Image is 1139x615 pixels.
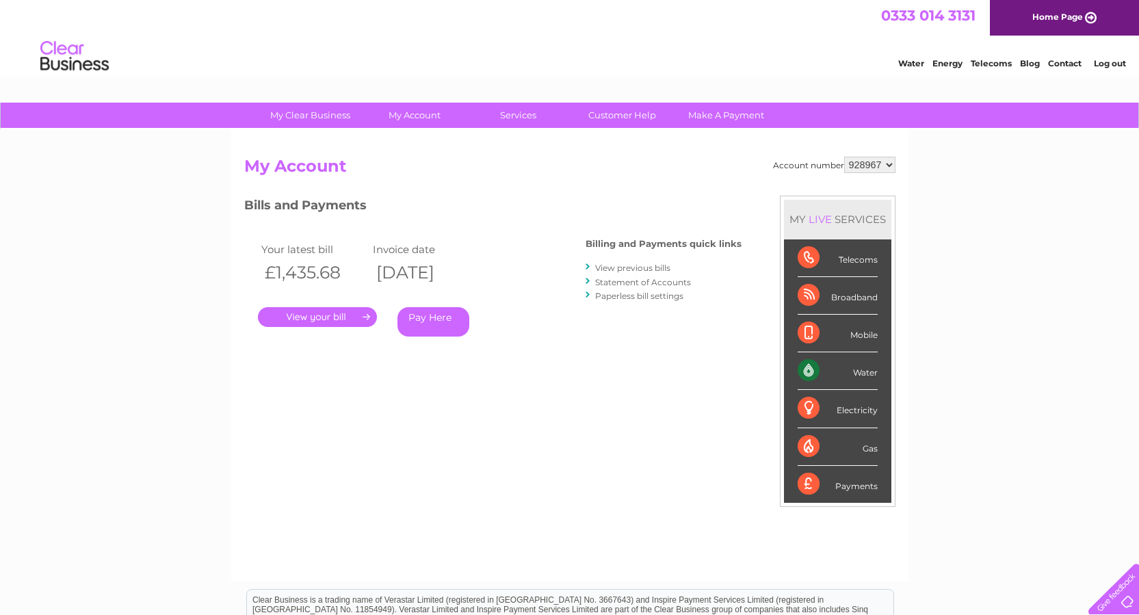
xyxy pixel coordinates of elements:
[1020,58,1040,68] a: Blog
[898,58,924,68] a: Water
[254,103,367,128] a: My Clear Business
[773,157,895,173] div: Account number
[369,259,482,287] th: [DATE]
[244,157,895,183] h2: My Account
[798,315,878,352] div: Mobile
[798,428,878,466] div: Gas
[932,58,963,68] a: Energy
[595,277,691,287] a: Statement of Accounts
[806,213,835,226] div: LIVE
[566,103,679,128] a: Customer Help
[784,200,891,239] div: MY SERVICES
[595,291,683,301] a: Paperless bill settings
[798,352,878,390] div: Water
[586,239,742,249] h4: Billing and Payments quick links
[798,239,878,277] div: Telecoms
[247,8,893,66] div: Clear Business is a trading name of Verastar Limited (registered in [GEOGRAPHIC_DATA] No. 3667643...
[798,466,878,503] div: Payments
[881,7,976,24] a: 0333 014 3131
[670,103,783,128] a: Make A Payment
[258,307,377,327] a: .
[40,36,109,77] img: logo.png
[397,307,469,337] a: Pay Here
[971,58,1012,68] a: Telecoms
[369,240,482,259] td: Invoice date
[258,259,370,287] th: £1,435.68
[258,240,370,259] td: Your latest bill
[1048,58,1082,68] a: Contact
[462,103,575,128] a: Services
[1094,58,1126,68] a: Log out
[798,277,878,315] div: Broadband
[798,390,878,428] div: Electricity
[244,196,742,220] h3: Bills and Payments
[595,263,670,273] a: View previous bills
[358,103,471,128] a: My Account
